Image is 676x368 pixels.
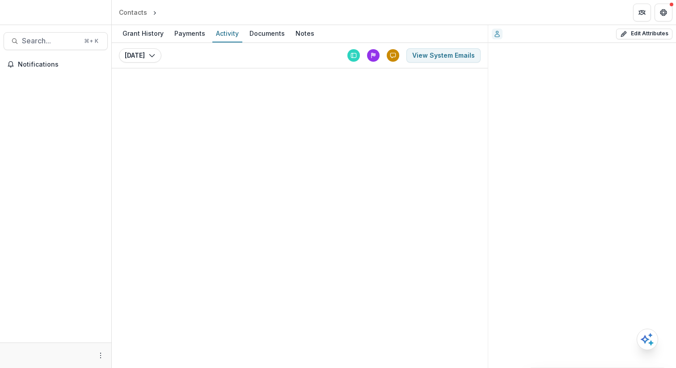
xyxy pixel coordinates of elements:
a: Activity [212,25,242,42]
a: Grant History [119,25,167,42]
a: Contacts [115,6,151,19]
a: Notes [292,25,318,42]
div: Activity [212,27,242,40]
button: Open AI Assistant [637,329,658,350]
span: Notifications [18,61,104,68]
div: Payments [171,27,209,40]
a: Payments [171,25,209,42]
div: Documents [246,27,288,40]
div: Notes [292,27,318,40]
button: Notifications [4,57,108,72]
button: Get Help [655,4,672,21]
nav: breadcrumb [115,6,197,19]
button: Search... [4,32,108,50]
div: Contacts [119,8,147,17]
a: Documents [246,25,288,42]
button: More [95,350,106,361]
span: Search... [22,37,79,45]
div: ⌘ + K [82,36,100,46]
button: View System Emails [406,48,481,63]
button: [DATE] [119,48,161,63]
button: Partners [633,4,651,21]
div: Grant History [119,27,167,40]
button: Edit Attributes [616,29,672,39]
